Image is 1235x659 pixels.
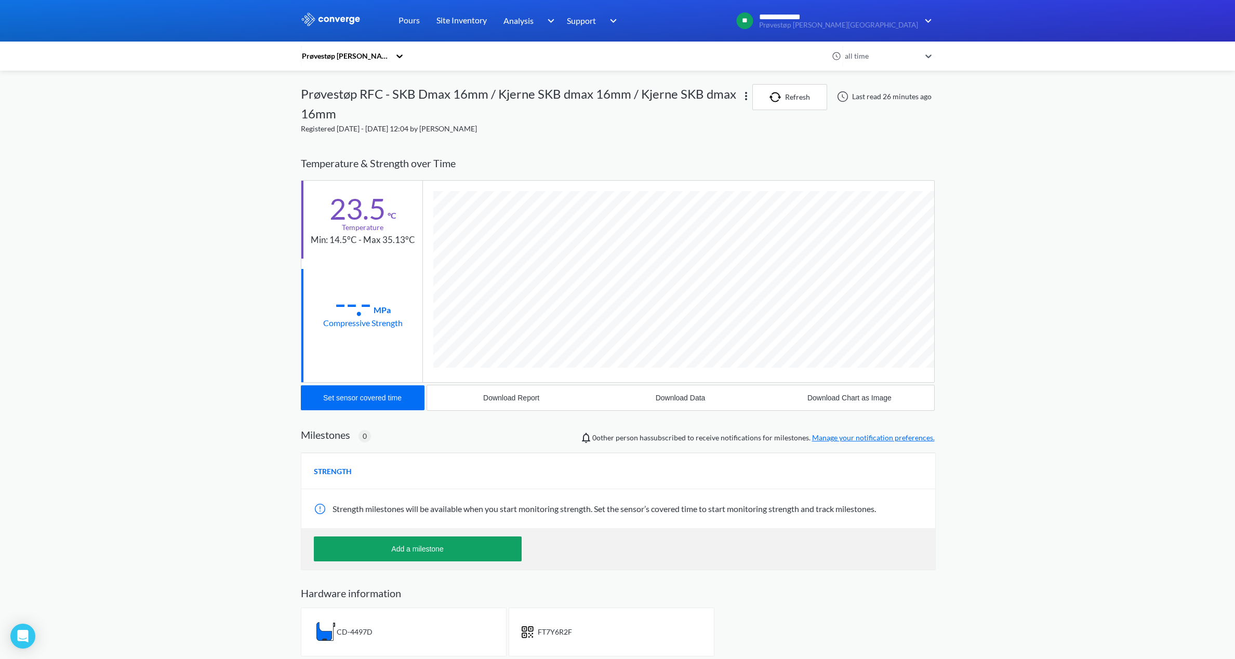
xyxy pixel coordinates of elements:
[301,147,935,180] div: Temperature & Strength over Time
[832,51,841,61] img: icon-clock.svg
[759,21,918,29] span: Prøvestøp [PERSON_NAME][GEOGRAPHIC_DATA]
[842,50,920,62] div: all time
[567,14,596,27] span: Support
[314,621,337,643] img: icon-hardware-embedded-tail.svg
[301,428,350,441] h2: Milestones
[301,385,424,410] button: Set sensor covered time
[329,196,386,222] div: 23.5
[831,90,935,103] div: Last read 26 minutes ago
[342,222,383,233] div: Temperature
[323,316,403,329] div: Compressive Strength
[752,84,827,110] button: Refresh
[765,385,934,410] button: Download Chart as Image
[301,124,477,133] span: Registered [DATE] - [DATE] 12:04 by [PERSON_NAME]
[314,536,522,561] button: Add a milestone
[592,432,935,443] span: person has subscribed to receive notifications for milestones.
[656,394,706,402] div: Download Data
[807,394,892,402] div: Download Chart as Image
[311,233,415,247] div: Min: 14.5°C - Max 35.13°C
[596,385,765,410] button: Download Data
[483,394,539,402] div: Download Report
[812,433,935,442] a: Manage your notification preferences.
[337,627,373,636] span: CD-4497D
[918,15,935,27] img: downArrow.svg
[363,431,367,442] span: 0
[427,385,596,410] button: Download Report
[314,466,352,477] span: STRENGTH
[301,84,740,123] div: Prøvestøp RFC - SKB Dmax 16mm / Kjerne SKB dmax 16mm / Kjerne SKB dmax 16mm
[603,15,620,27] img: downArrow.svg
[333,504,876,514] span: Strength milestones will be available when you start monitoring strength. Set the sensor’s covere...
[592,433,614,442] span: 0 other
[10,624,35,649] div: Open Intercom Messenger
[323,394,402,402] div: Set sensor covered time
[301,12,361,26] img: logo_ewhite.svg
[301,587,935,599] h2: Hardware information
[540,15,557,27] img: downArrow.svg
[301,50,390,62] div: Prøvestøp [PERSON_NAME][GEOGRAPHIC_DATA]
[522,626,534,638] img: icon-short-text.svg
[503,14,534,27] span: Analysis
[580,432,592,444] img: notifications-icon.svg
[769,92,785,102] img: icon-refresh.svg
[740,90,752,102] img: more.svg
[335,290,371,316] div: --.-
[538,627,572,636] span: FT7Y6R2F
